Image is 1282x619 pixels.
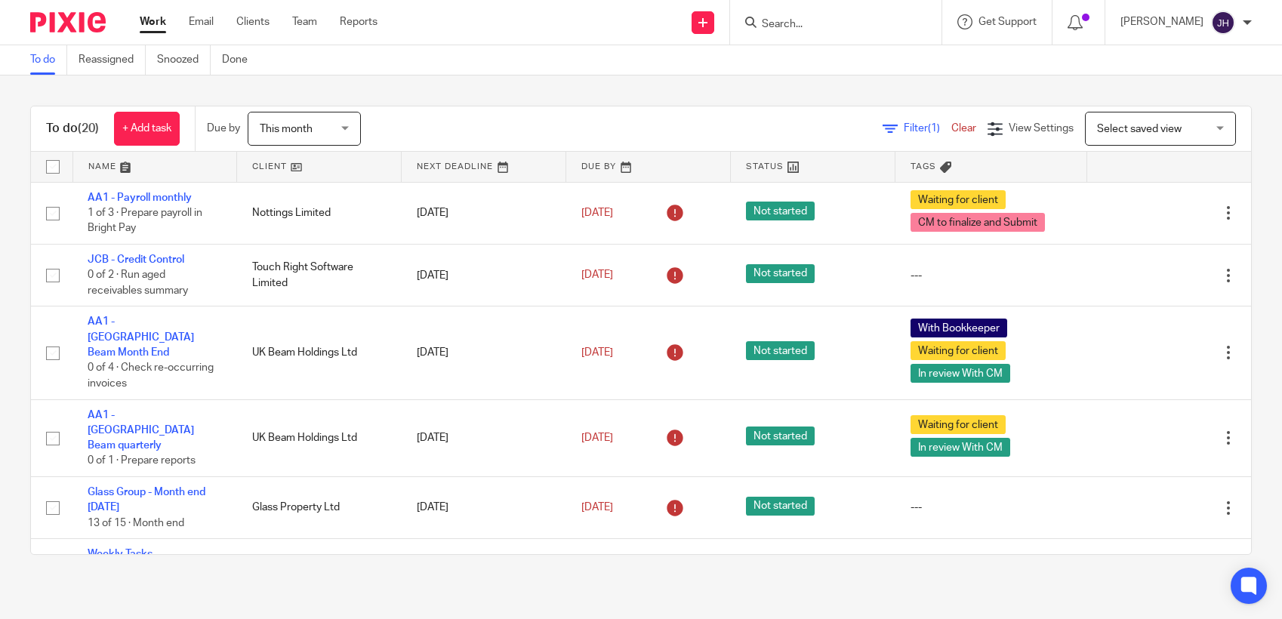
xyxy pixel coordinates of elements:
span: 0 of 4 · Check re-occurring invoices [88,363,214,390]
td: LJ Interior Design [237,539,402,601]
span: Waiting for client [911,415,1006,434]
a: + Add task [114,112,180,146]
p: [PERSON_NAME] [1120,14,1203,29]
span: Tags [911,162,936,171]
span: Not started [746,264,815,283]
span: [DATE] [581,347,613,358]
span: [DATE] [581,208,613,218]
h1: To do [46,121,99,137]
span: 0 of 1 · Prepare reports [88,456,196,467]
span: 1 of 3 · Prepare payroll in Bright Pay [88,208,202,234]
a: Done [222,45,259,75]
span: Select saved view [1097,124,1182,134]
span: In review With CM [911,438,1010,457]
td: [DATE] [402,477,566,539]
span: Get Support [978,17,1037,27]
a: Glass Group - Month end [DATE] [88,487,205,513]
td: Glass Property Ltd [237,477,402,539]
span: 13 of 15 · Month end [88,518,184,528]
td: [DATE] [402,539,566,601]
span: Not started [746,497,815,516]
span: Not started [746,202,815,220]
td: [DATE] [402,244,566,306]
a: AA1 - Payroll monthly [88,192,192,203]
span: (20) [78,122,99,134]
span: [DATE] [581,433,613,443]
img: Pixie [30,12,106,32]
td: Touch Right Software Limited [237,244,402,306]
td: UK Beam Holdings Ltd [237,306,402,399]
td: Nottings Limited [237,182,402,244]
td: [DATE] [402,399,566,477]
div: --- [911,500,1071,515]
span: [DATE] [581,270,613,281]
span: Not started [746,341,815,360]
a: Clients [236,14,270,29]
a: To do [30,45,67,75]
span: Not started [746,427,815,445]
img: svg%3E [1211,11,1235,35]
a: Reassigned [79,45,146,75]
td: [DATE] [402,306,566,399]
a: Work [140,14,166,29]
a: Weekly Tasks [88,549,153,559]
a: Clear [951,123,976,134]
input: Search [760,18,896,32]
a: JCB - Credit Control [88,254,184,265]
span: In review With CM [911,364,1010,383]
a: Team [292,14,317,29]
span: This month [260,124,313,134]
td: UK Beam Holdings Ltd [237,399,402,477]
span: CM to finalize and Submit [911,213,1045,232]
a: Email [189,14,214,29]
span: Filter [904,123,951,134]
span: [DATE] [581,502,613,513]
span: View Settings [1009,123,1074,134]
span: With Bookkeeper [911,319,1007,337]
td: [DATE] [402,182,566,244]
span: (1) [928,123,940,134]
p: Due by [207,121,240,136]
span: 0 of 2 · Run aged receivables summary [88,270,188,297]
a: Reports [340,14,378,29]
div: --- [911,268,1071,283]
span: Waiting for client [911,190,1006,209]
a: Snoozed [157,45,211,75]
span: Waiting for client [911,341,1006,360]
a: AA1 - [GEOGRAPHIC_DATA] Beam Month End [88,316,194,358]
a: AA1 - [GEOGRAPHIC_DATA] Beam quarterly [88,410,194,451]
